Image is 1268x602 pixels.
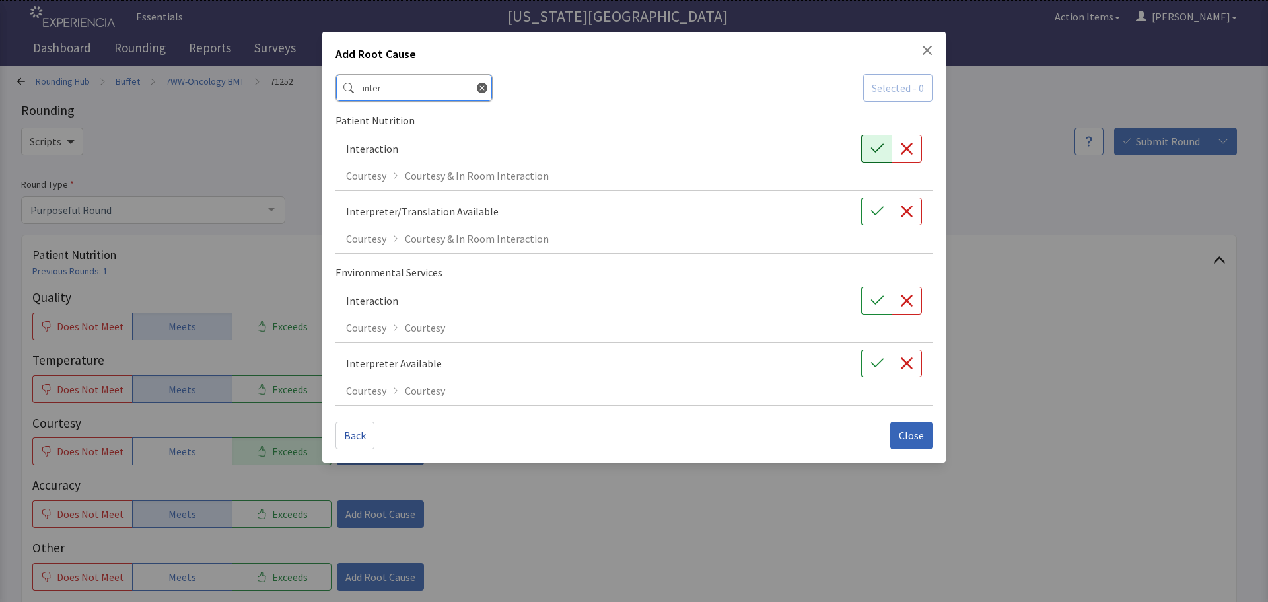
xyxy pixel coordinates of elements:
[346,293,398,309] p: Interaction
[335,422,374,449] button: Back
[346,383,922,398] div: Courtesy Courtesy
[346,204,499,219] p: Interpreter/Translation Available
[346,168,922,184] div: Courtesy Courtesy & In Room Interaction
[335,112,933,128] p: Patient Nutrition
[899,428,924,443] span: Close
[890,422,933,449] button: Close
[346,231,922,246] div: Courtesy Courtesy & In Room Interaction
[346,141,398,157] p: Interaction
[346,356,442,371] p: Interpreter Available
[346,320,922,336] div: Courtesy Courtesy
[335,74,493,102] input: Search RCA Items
[335,45,416,69] h2: Add Root Cause
[344,428,366,443] span: Back
[922,45,933,56] button: Close
[335,264,933,280] p: Environmental Services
